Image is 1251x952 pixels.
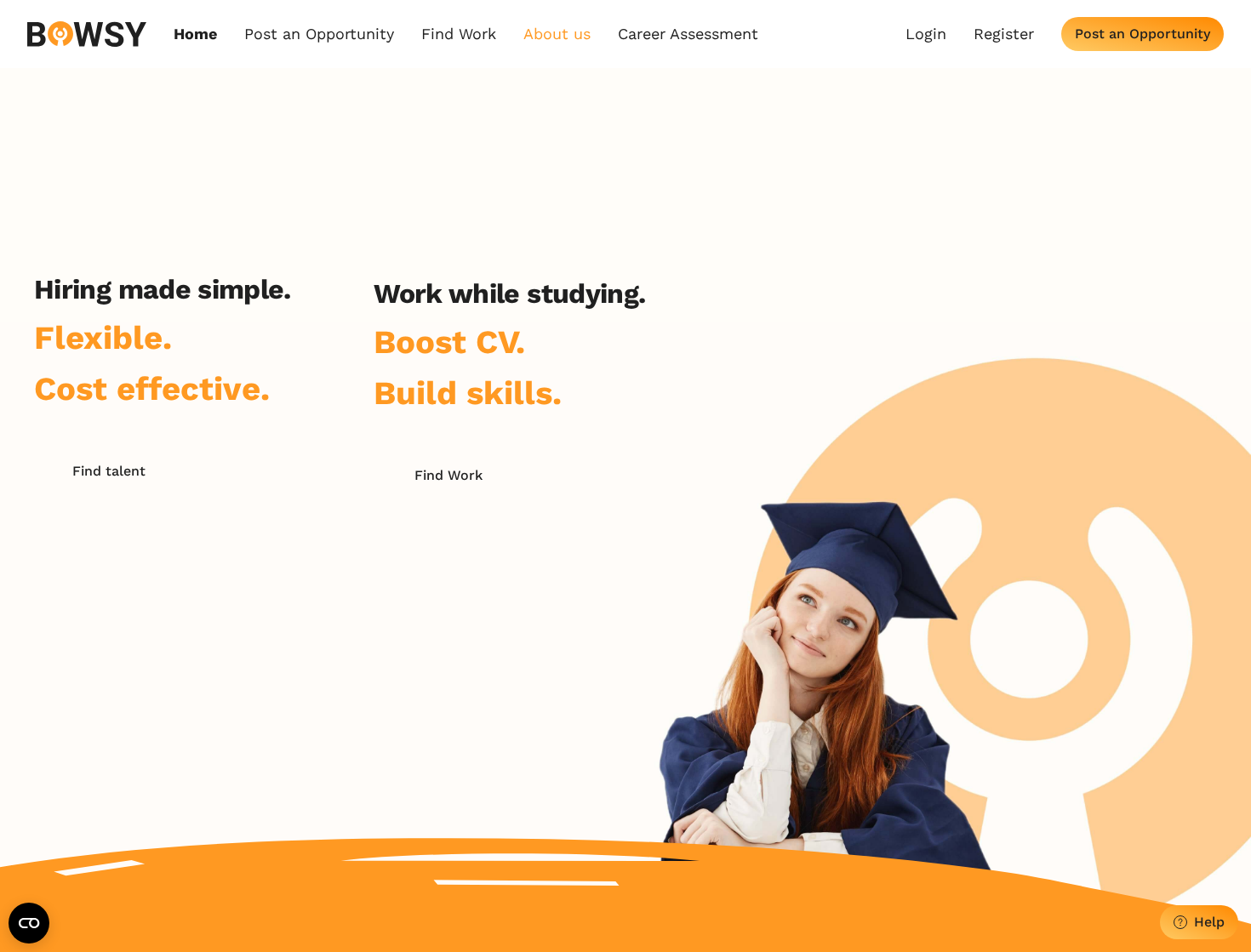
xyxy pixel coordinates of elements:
[34,318,172,356] span: Flexible.
[9,903,49,943] button: Open CMP widget
[72,463,146,479] div: Find talent
[374,373,562,412] span: Build skills.
[1194,914,1225,930] div: Help
[34,273,291,305] h2: Hiring made simple.
[414,467,483,483] div: Find Work
[618,25,758,43] a: Career Assessment
[174,25,217,43] a: Home
[1160,905,1238,939] button: Help
[34,454,183,488] button: Find talent
[1061,17,1224,51] button: Post an Opportunity
[27,21,146,47] img: svg%3e
[374,322,525,361] span: Boost CV.
[1075,26,1210,42] div: Post an Opportunity
[905,25,946,43] a: Login
[374,277,645,310] h2: Work while studying.
[974,25,1034,43] a: Register
[374,459,523,493] button: Find Work
[34,369,270,408] span: Cost effective.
